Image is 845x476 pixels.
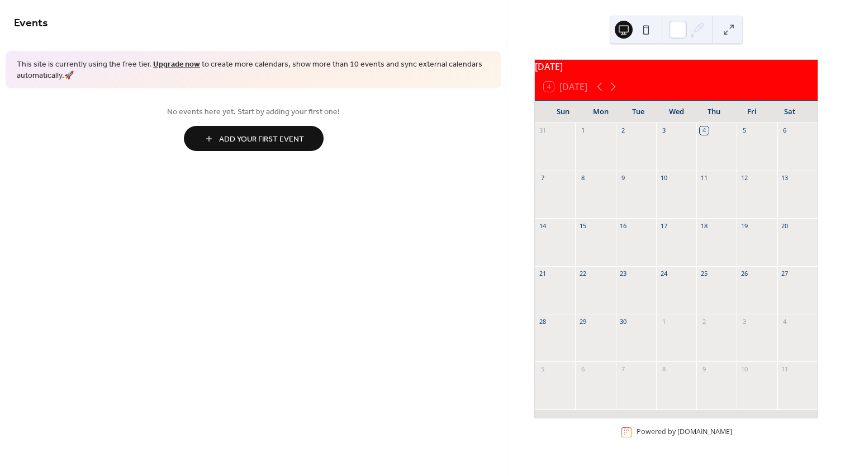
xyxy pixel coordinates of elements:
div: 20 [781,221,789,230]
div: 3 [659,126,668,135]
div: 18 [700,221,708,230]
div: 10 [740,365,748,373]
span: Events [14,12,48,34]
div: 8 [659,365,668,373]
div: 31 [538,126,547,135]
div: 26 [740,270,748,278]
div: 15 [578,221,587,230]
div: 6 [781,126,789,135]
div: 11 [700,174,708,182]
div: 13 [781,174,789,182]
div: 7 [619,365,628,373]
div: Powered by [637,427,732,437]
div: Mon [582,101,620,123]
div: Thu [695,101,733,123]
div: Wed [657,101,695,123]
div: Sat [771,101,809,123]
div: 30 [619,317,628,326]
div: 8 [578,174,587,182]
div: 21 [538,270,547,278]
div: 19 [740,221,748,230]
div: 12 [740,174,748,182]
div: Tue [620,101,658,123]
div: 29 [578,317,587,326]
div: Fri [733,101,771,123]
div: 3 [740,317,748,326]
div: 1 [578,126,587,135]
div: [DATE] [535,60,818,73]
div: 23 [619,270,628,278]
div: 5 [538,365,547,373]
div: 5 [740,126,748,135]
div: 17 [659,221,668,230]
div: 24 [659,270,668,278]
span: Add Your First Event [219,134,304,145]
div: 9 [700,365,708,373]
div: 28 [538,317,547,326]
div: 11 [781,365,789,373]
a: Upgrade now [153,57,200,72]
div: Sun [544,101,582,123]
span: This site is currently using the free tier. to create more calendars, show more than 10 events an... [17,59,490,81]
div: 1 [659,317,668,326]
div: 6 [578,365,587,373]
div: 4 [700,126,708,135]
a: Add Your First Event [14,126,493,151]
div: 9 [619,174,628,182]
div: 10 [659,174,668,182]
div: 22 [578,270,587,278]
div: 25 [700,270,708,278]
div: 16 [619,221,628,230]
span: No events here yet. Start by adding your first one! [14,106,493,118]
div: 2 [700,317,708,326]
div: 27 [781,270,789,278]
a: [DOMAIN_NAME] [677,427,732,437]
button: Add Your First Event [184,126,324,151]
div: 2 [619,126,628,135]
div: 14 [538,221,547,230]
div: 7 [538,174,547,182]
div: 4 [781,317,789,326]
